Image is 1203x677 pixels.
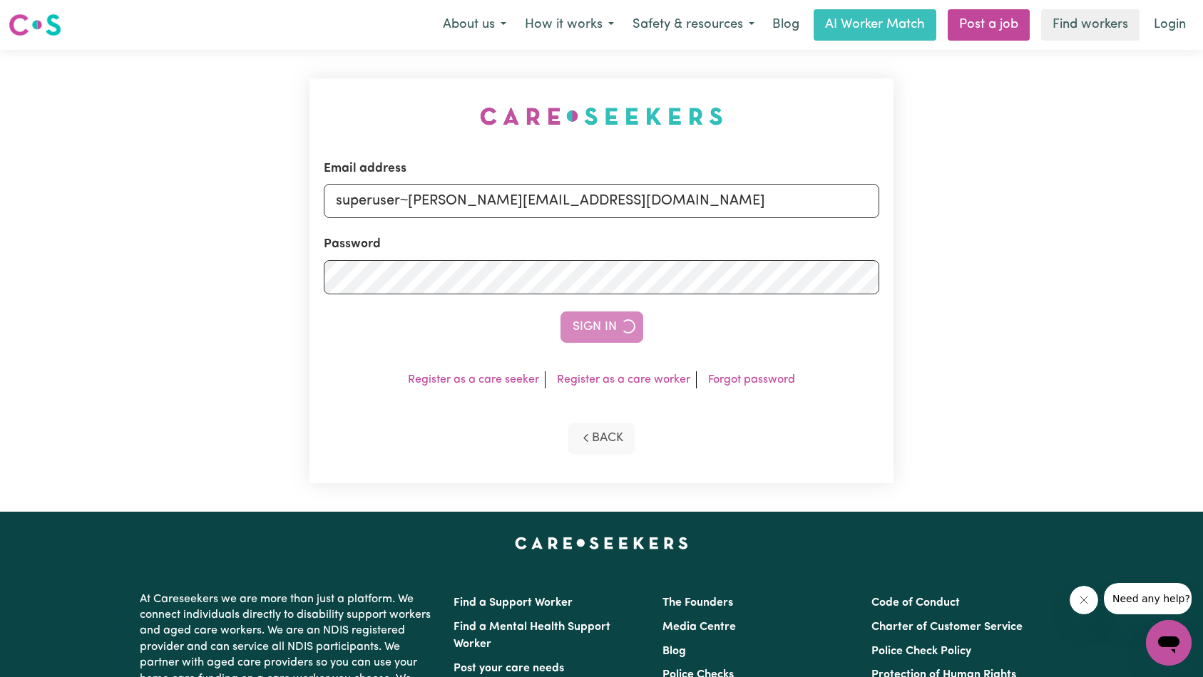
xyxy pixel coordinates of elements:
[9,12,61,38] img: Careseekers logo
[662,597,733,609] a: The Founders
[814,9,936,41] a: AI Worker Match
[708,374,795,386] a: Forgot password
[623,10,764,40] button: Safety & resources
[1070,586,1098,614] iframe: Close message
[454,597,573,609] a: Find a Support Worker
[871,646,971,657] a: Police Check Policy
[1104,583,1192,614] iframe: Message from company
[516,10,623,40] button: How it works
[948,9,1030,41] a: Post a job
[434,10,516,40] button: About us
[1041,9,1140,41] a: Find workers
[1146,620,1192,666] iframe: Button to launch messaging window
[662,621,736,633] a: Media Centre
[454,621,610,650] a: Find a Mental Health Support Worker
[1145,9,1194,41] a: Login
[871,621,1023,633] a: Charter of Customer Service
[871,597,960,609] a: Code of Conduct
[324,184,880,218] input: Email address
[454,663,564,674] a: Post your care needs
[324,235,381,254] label: Password
[662,646,686,657] a: Blog
[408,374,539,386] a: Register as a care seeker
[324,160,406,178] label: Email address
[515,537,688,549] a: Careseekers home page
[9,9,61,41] a: Careseekers logo
[764,9,808,41] a: Blog
[557,374,690,386] a: Register as a care worker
